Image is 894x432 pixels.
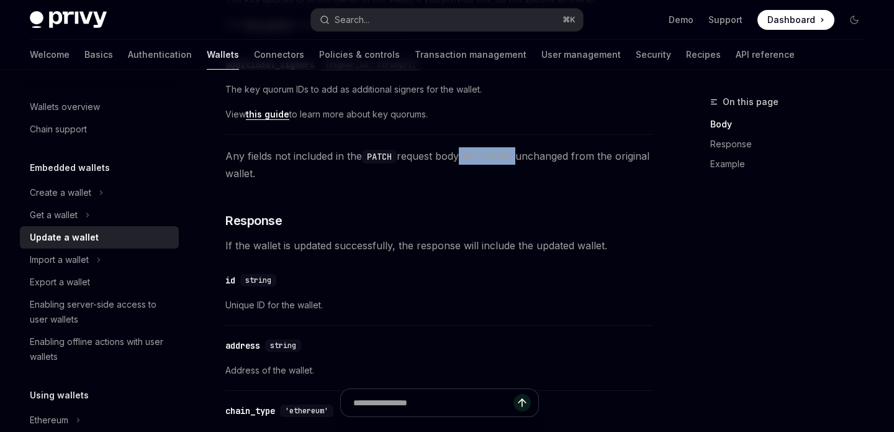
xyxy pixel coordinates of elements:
div: address [225,339,260,352]
span: If the wallet is updated successfully, the response will include the updated wallet. [225,237,653,254]
a: Support [708,14,743,26]
div: Ethereum [30,413,68,428]
img: dark logo [30,11,107,29]
div: Get a wallet [30,208,78,223]
div: id [225,274,235,287]
span: string [245,275,271,285]
a: Demo [669,14,693,26]
span: ⌘ K [562,15,576,25]
span: The key quorum IDs to add as additional signers for the wallet. [225,82,653,97]
a: Chain support [20,118,179,140]
a: Security [636,40,671,70]
div: Export a wallet [30,275,90,290]
a: Authentication [128,40,192,70]
code: PATCH [362,150,397,163]
span: Response [225,212,282,229]
span: On this page [723,94,779,109]
a: Enabling server-side access to user wallets [20,293,179,331]
button: Search...⌘K [311,9,582,31]
span: Any fields not included in the request body will remain unchanged from the original wallet. [225,147,653,182]
h5: Using wallets [30,388,89,403]
a: this guide [246,109,289,120]
a: Wallets [207,40,239,70]
span: Dashboard [767,14,815,26]
a: Welcome [30,40,70,70]
a: Update a wallet [20,226,179,249]
div: Wallets overview [30,99,100,114]
a: Policies & controls [319,40,400,70]
span: View to learn more about key quorums. [225,107,653,122]
a: Export a wallet [20,271,179,293]
div: Enabling offline actions with user wallets [30,334,171,364]
a: Enabling offline actions with user wallets [20,331,179,368]
a: Basics [84,40,113,70]
div: Chain support [30,122,87,137]
span: string [270,341,296,351]
span: Address of the wallet. [225,363,653,378]
button: Send message [513,394,531,411]
a: User management [541,40,621,70]
a: Recipes [686,40,721,70]
a: Transaction management [415,40,526,70]
div: Create a wallet [30,185,91,200]
div: Import a wallet [30,252,89,267]
button: Toggle dark mode [844,10,864,30]
a: Wallets overview [20,96,179,118]
a: API reference [736,40,795,70]
a: Example [710,154,874,174]
span: Unique ID for the wallet. [225,298,653,313]
a: Dashboard [757,10,834,30]
a: Response [710,134,874,154]
div: Search... [335,12,369,27]
div: Enabling server-side access to user wallets [30,297,171,327]
div: Update a wallet [30,230,99,245]
a: Body [710,114,874,134]
a: Connectors [254,40,304,70]
h5: Embedded wallets [30,160,110,175]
